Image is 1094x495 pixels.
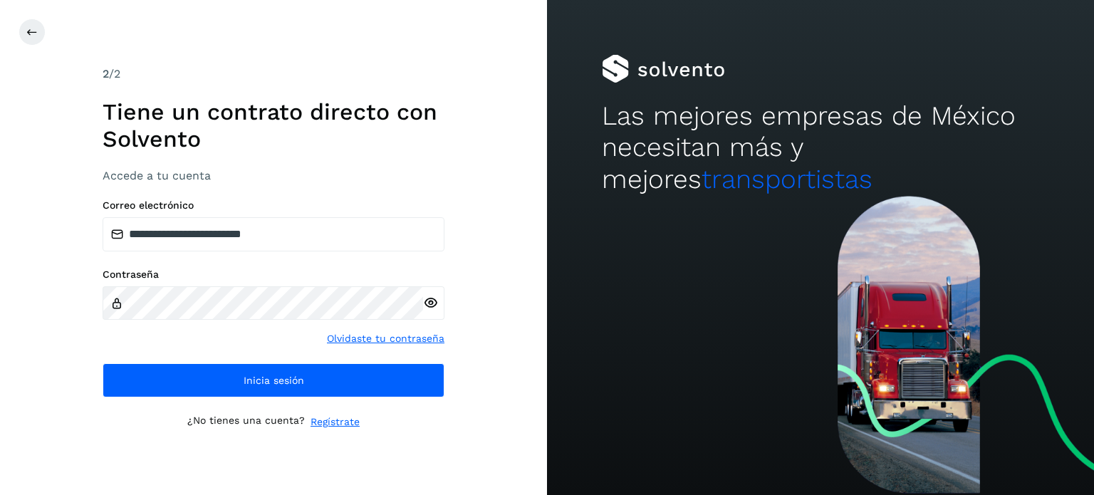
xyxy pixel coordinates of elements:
label: Contraseña [103,269,444,281]
h1: Tiene un contrato directo con Solvento [103,98,444,153]
h3: Accede a tu cuenta [103,169,444,182]
a: Regístrate [311,415,360,429]
p: ¿No tienes una cuenta? [187,415,305,429]
span: 2 [103,67,109,80]
span: Inicia sesión [244,375,304,385]
span: transportistas [702,164,872,194]
button: Inicia sesión [103,363,444,397]
h2: Las mejores empresas de México necesitan más y mejores [602,100,1039,195]
div: /2 [103,66,444,83]
a: Olvidaste tu contraseña [327,331,444,346]
label: Correo electrónico [103,199,444,212]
